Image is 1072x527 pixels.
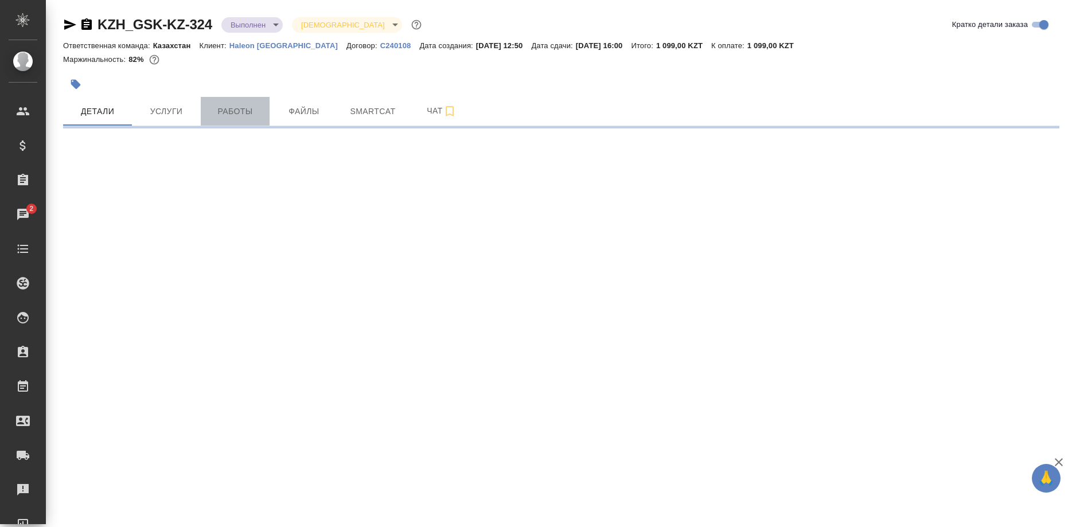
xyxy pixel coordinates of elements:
p: Ответственная команда: [63,41,153,50]
p: [DATE] 12:50 [476,41,532,50]
span: Файлы [276,104,332,119]
p: Договор: [346,41,380,50]
p: 1 099,00 KZT [656,41,711,50]
a: С240108 [380,40,420,50]
p: К оплате: [711,41,747,50]
span: Чат [414,104,469,118]
a: KZH_GSK-KZ-324 [98,17,212,32]
p: Дата создания: [419,41,475,50]
span: Работы [208,104,263,119]
svg: Подписаться [443,104,457,118]
p: Казахстан [153,41,200,50]
button: 28.00 RUB; [147,52,162,67]
button: Скопировать ссылку для ЯМессенджера [63,18,77,32]
p: С240108 [380,41,420,50]
button: Доп статусы указывают на важность/срочность заказа [409,17,424,32]
span: 2 [22,203,40,214]
button: [DEMOGRAPHIC_DATA] [298,20,388,30]
p: [DATE] 16:00 [576,41,631,50]
button: Выполнен [227,20,269,30]
p: Haleon [GEOGRAPHIC_DATA] [229,41,346,50]
p: Итого: [631,41,656,50]
div: Выполнен [292,17,401,33]
button: Добавить тэг [63,72,88,97]
a: 2 [3,200,43,229]
p: 1 099,00 KZT [747,41,802,50]
button: Скопировать ссылку [80,18,93,32]
span: Smartcat [345,104,400,119]
div: Выполнен [221,17,283,33]
p: Клиент: [199,41,229,50]
p: 82% [128,55,146,64]
a: Haleon [GEOGRAPHIC_DATA] [229,40,346,50]
button: 🙏 [1032,464,1061,493]
p: Дата сдачи: [531,41,575,50]
span: 🙏 [1036,466,1056,490]
p: Маржинальность: [63,55,128,64]
span: Кратко детали заказа [952,19,1028,30]
span: Детали [70,104,125,119]
span: Услуги [139,104,194,119]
